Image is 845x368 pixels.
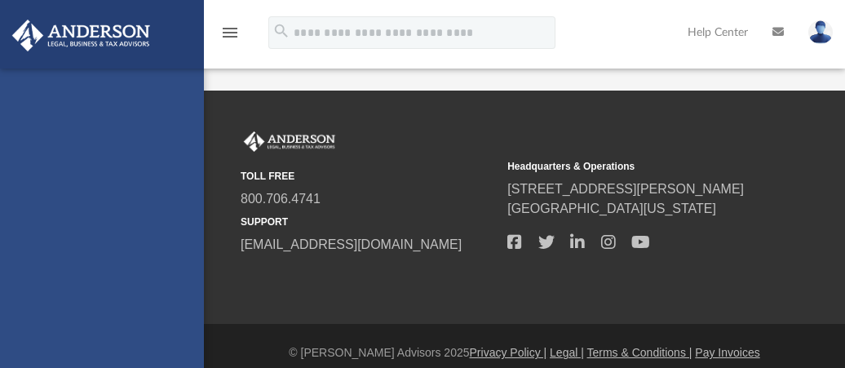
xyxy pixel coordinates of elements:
div: © [PERSON_NAME] Advisors 2025 [204,344,845,361]
i: menu [220,23,240,42]
small: Headquarters & Operations [507,159,763,174]
img: User Pic [808,20,833,44]
a: Privacy Policy | [470,346,547,359]
a: [GEOGRAPHIC_DATA][US_STATE] [507,202,716,215]
i: search [272,22,290,40]
a: Legal | [550,346,584,359]
small: TOLL FREE [241,169,496,184]
img: Anderson Advisors Platinum Portal [241,131,338,153]
small: SUPPORT [241,215,496,229]
a: [STREET_ADDRESS][PERSON_NAME] [507,182,744,196]
a: menu [220,31,240,42]
a: [EMAIL_ADDRESS][DOMAIN_NAME] [241,237,462,251]
img: Anderson Advisors Platinum Portal [7,20,155,51]
a: Terms & Conditions | [587,346,692,359]
a: Pay Invoices [695,346,759,359]
a: 800.706.4741 [241,192,321,206]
